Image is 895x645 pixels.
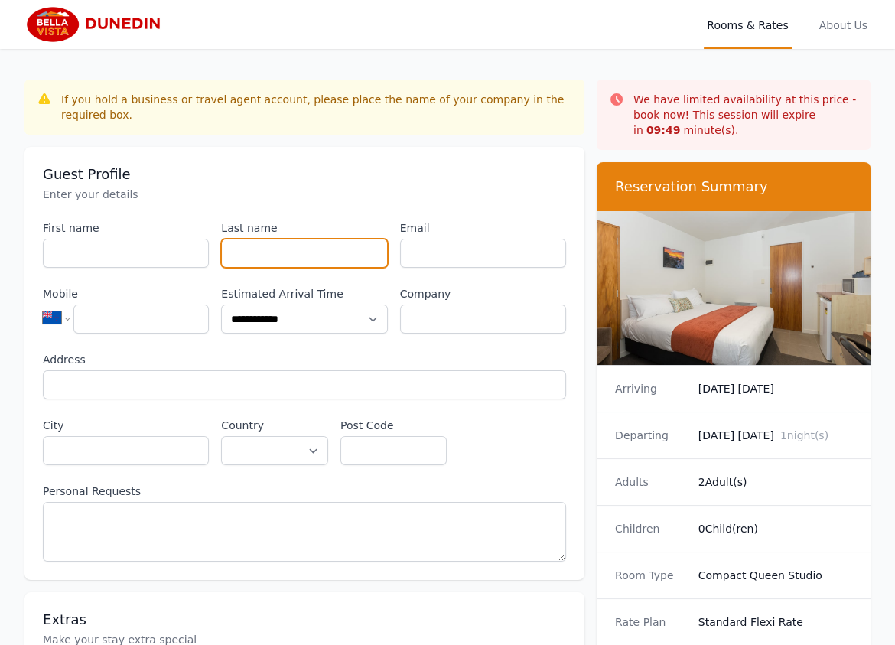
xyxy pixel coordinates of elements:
dt: Arriving [615,381,686,396]
dd: 2 Adult(s) [698,474,852,490]
span: 1 night(s) [780,429,828,441]
h3: Extras [43,611,566,629]
dd: Standard Flexi Rate [698,614,852,630]
p: We have limited availability at this price - book now! This session will expire in minute(s). [633,92,858,138]
div: If you hold a business or travel agent account, please place the name of your company in the requ... [61,92,572,122]
dd: [DATE] [DATE] [698,428,852,443]
dt: Children [615,521,686,536]
label: First name [43,220,209,236]
label: City [43,418,209,433]
img: Compact Queen Studio [597,211,871,365]
label: Country [221,418,328,433]
label: Post Code [340,418,447,433]
strong: 09 : 49 [646,124,681,136]
dt: Departing [615,428,686,443]
dt: Room Type [615,568,686,583]
label: Address [43,352,566,367]
dd: Compact Queen Studio [698,568,852,583]
h3: Guest Profile [43,165,566,184]
label: Estimated Arrival Time [221,286,387,301]
dd: 0 Child(ren) [698,521,852,536]
h3: Reservation Summary [615,178,852,196]
label: Personal Requests [43,484,566,499]
label: Email [400,220,566,236]
p: Enter your details [43,187,566,202]
label: Company [400,286,566,301]
img: Bella Vista Dunedin [24,6,172,43]
label: Mobile [43,286,209,301]
label: Last name [221,220,387,236]
dt: Adults [615,474,686,490]
dd: [DATE] [DATE] [698,381,852,396]
dt: Rate Plan [615,614,686,630]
